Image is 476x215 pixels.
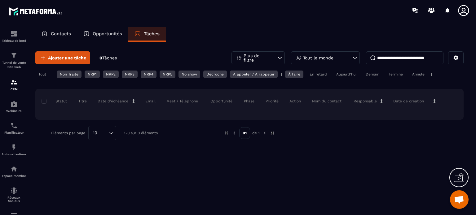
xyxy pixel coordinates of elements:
p: Titre [78,99,87,104]
div: No show [178,71,200,78]
p: Nom du contact [312,99,342,104]
p: 01 [239,127,250,139]
div: À faire [285,71,303,78]
a: social-networksocial-networkRéseaux Sociaux [2,182,26,207]
div: NRP5 [160,71,175,78]
p: 0 [99,55,117,61]
a: automationsautomationsEspace membre [2,161,26,182]
a: Contacts [35,27,77,42]
div: Décroché [203,71,227,78]
p: Contacts [51,31,71,37]
div: Ouvrir le chat [450,190,469,209]
p: Planificateur [2,131,26,134]
img: formation [10,79,18,86]
a: formationformationTableau de bord [2,25,26,47]
div: Non Traité [57,71,82,78]
div: Annulé [409,71,428,78]
div: NRP2 [103,71,119,78]
p: Date d’échéance [98,99,128,104]
p: Opportunité [210,99,232,104]
div: NRP1 [85,71,100,78]
p: Statut [43,99,67,104]
p: Tunnel de vente Site web [2,61,26,69]
p: de 1 [252,131,260,135]
span: Ajouter une tâche [48,55,86,61]
p: Tout le monde [303,56,333,60]
div: Tout [35,71,49,78]
p: Opportunités [93,31,122,37]
p: Email [145,99,156,104]
p: Date de création [393,99,424,104]
p: CRM [2,88,26,91]
img: next [270,130,275,136]
div: Demain [363,71,382,78]
input: Search for option [99,130,108,136]
p: | [431,72,432,76]
div: NRP4 [141,71,156,78]
img: prev [224,130,229,136]
p: | [52,72,54,76]
div: Terminé [386,71,406,78]
p: 1-0 sur 0 éléments [124,131,158,135]
p: Espace membre [2,174,26,178]
p: Réseaux Sociaux [2,196,26,203]
p: Phase [244,99,254,104]
img: formation [10,30,18,37]
a: formationformationCRM [2,74,26,96]
div: A appeler / A rappeler [230,71,278,78]
div: En retard [306,71,330,78]
p: Éléments par page [51,131,85,135]
span: Tâches [102,55,117,60]
span: 10 [91,130,99,136]
img: prev [231,130,237,136]
img: automations [10,144,18,151]
img: scheduler [10,122,18,129]
p: Action [289,99,301,104]
a: schedulerschedulerPlanificateur [2,117,26,139]
img: formation [10,52,18,59]
div: Aujourd'hui [333,71,359,78]
p: Priorité [266,99,279,104]
div: Search for option [88,126,116,140]
img: social-network [10,187,18,194]
img: automations [10,165,18,173]
p: Plus de filtre [244,54,271,62]
a: Tâches [128,27,166,42]
p: Tâches [144,31,160,37]
div: NRP3 [122,71,138,78]
img: automations [10,100,18,108]
p: Webinaire [2,109,26,113]
button: Ajouter une tâche [35,51,90,64]
a: formationformationTunnel de vente Site web [2,47,26,74]
p: Meet / Téléphone [166,99,198,104]
p: Automatisations [2,153,26,156]
p: Tableau de bord [2,39,26,42]
p: Responsable [354,99,377,104]
img: logo [9,6,64,17]
img: next [262,130,267,136]
p: | [281,72,282,76]
a: Opportunités [77,27,128,42]
a: automationsautomationsAutomatisations [2,139,26,161]
a: automationsautomationsWebinaire [2,96,26,117]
